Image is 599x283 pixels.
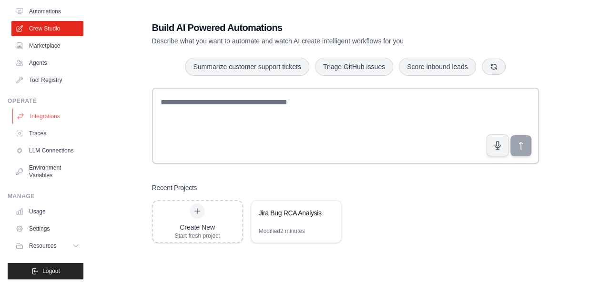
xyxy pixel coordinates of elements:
[11,143,83,158] a: LLM Connections
[487,134,508,156] button: Click to speak your automation idea
[42,267,60,275] span: Logout
[152,21,472,34] h1: Build AI Powered Automations
[11,21,83,36] a: Crew Studio
[11,126,83,141] a: Traces
[11,238,83,253] button: Resources
[8,263,83,279] button: Logout
[551,237,599,283] iframe: Chat Widget
[185,58,309,76] button: Summarize customer support tickets
[315,58,393,76] button: Triage GitHub issues
[259,208,324,218] div: Jira Bug RCA Analysis
[482,59,506,75] button: Get new suggestions
[29,242,56,250] span: Resources
[11,221,83,236] a: Settings
[175,222,220,232] div: Create New
[152,36,472,46] p: Describe what you want to automate and watch AI create intelligent workflows for you
[399,58,476,76] button: Score inbound leads
[175,232,220,240] div: Start fresh project
[11,72,83,88] a: Tool Registry
[11,204,83,219] a: Usage
[11,38,83,53] a: Marketplace
[11,4,83,19] a: Automations
[259,227,305,235] div: Modified 2 minutes
[12,109,84,124] a: Integrations
[11,55,83,71] a: Agents
[152,183,197,192] h3: Recent Projects
[8,192,83,200] div: Manage
[11,160,83,183] a: Environment Variables
[8,97,83,105] div: Operate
